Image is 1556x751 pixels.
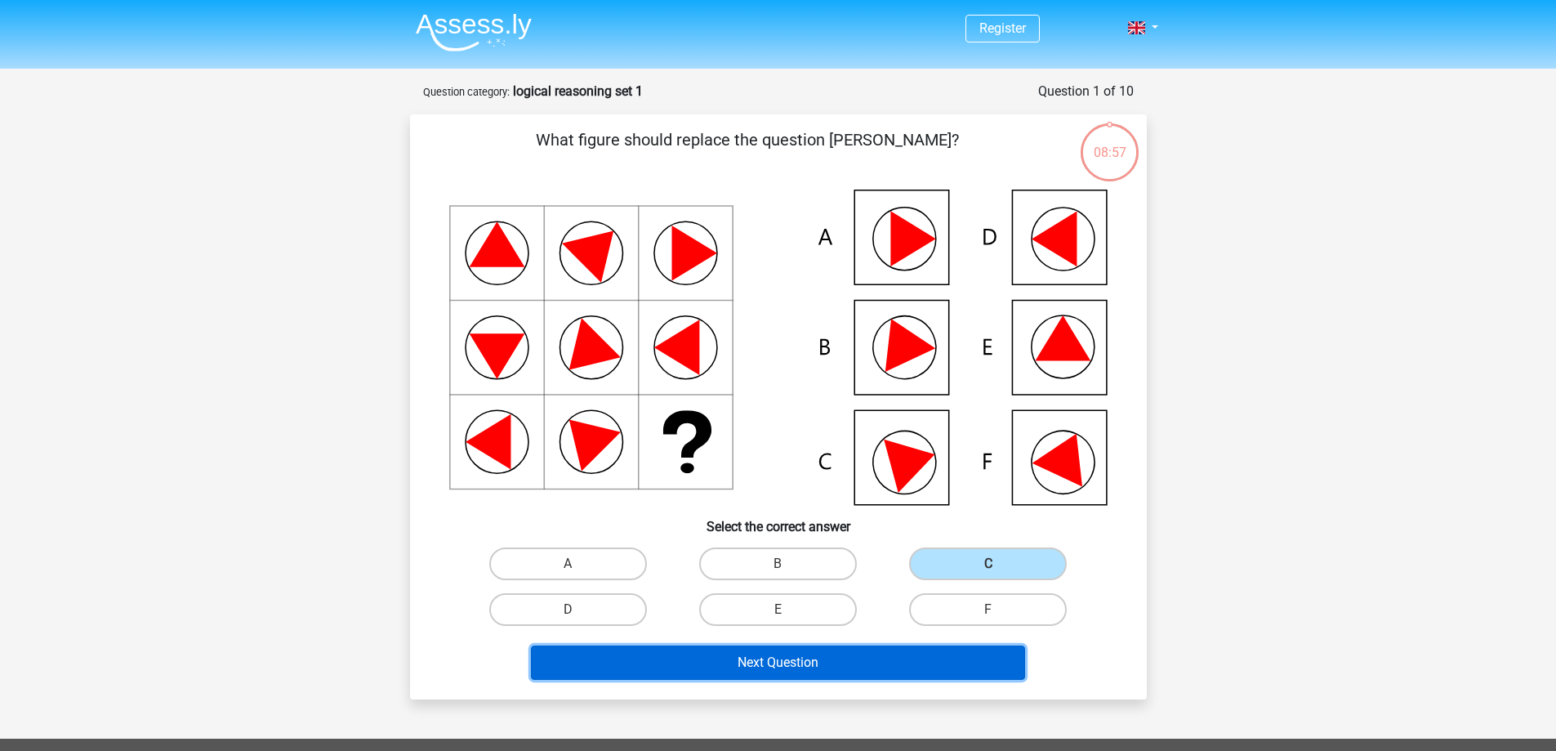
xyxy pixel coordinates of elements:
[416,13,532,51] img: Assessly
[489,548,647,580] label: A
[436,506,1121,534] h6: Select the correct answer
[436,127,1059,177] p: What figure should replace the question [PERSON_NAME]?
[423,86,510,98] small: Question category:
[513,83,643,99] strong: logical reasoning set 1
[909,548,1067,580] label: C
[909,593,1067,626] label: F
[1079,122,1140,163] div: 08:57
[699,548,857,580] label: B
[979,20,1026,36] a: Register
[699,593,857,626] label: E
[531,646,1025,680] button: Next Question
[489,593,647,626] label: D
[1038,82,1134,101] div: Question 1 of 10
